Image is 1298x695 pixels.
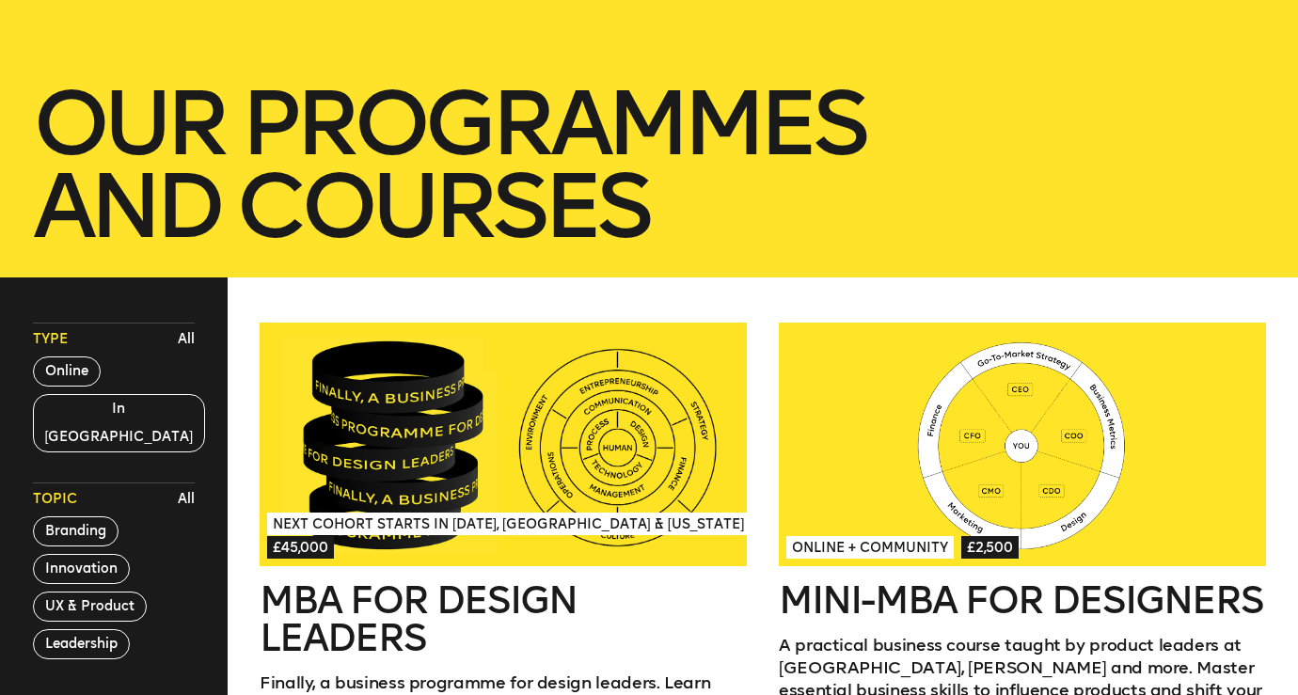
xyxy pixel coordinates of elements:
span: £45,000 [267,536,334,559]
span: Type [33,330,68,349]
button: Branding [33,516,119,546]
button: UX & Product [33,592,147,622]
span: Topic [33,490,77,509]
button: Leadership [33,629,130,659]
h2: MBA for Design Leaders [260,581,747,656]
button: Innovation [33,554,130,584]
h1: our Programmes and courses [33,82,1266,247]
span: Next Cohort Starts in [DATE], [GEOGRAPHIC_DATA] & [US_STATE] [267,513,750,535]
h2: Mini-MBA for Designers [779,581,1266,619]
span: Online + Community [786,536,954,559]
button: All [173,485,199,513]
button: In [GEOGRAPHIC_DATA] [33,394,206,452]
button: All [173,325,199,354]
button: Online [33,356,101,387]
span: £2,500 [961,536,1019,559]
